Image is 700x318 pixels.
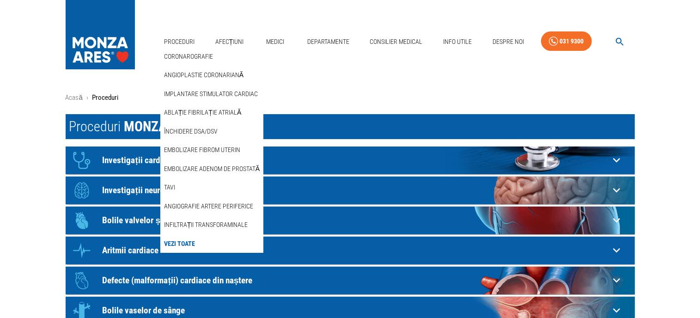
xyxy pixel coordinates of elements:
[103,275,609,285] p: Defecte (malformații) cardiace din naștere
[66,93,83,102] a: Acasă
[162,199,255,214] a: Angiografie artere periferice
[160,32,198,51] a: Proceduri
[261,32,290,51] a: Medici
[160,234,263,253] div: Vezi Toate
[66,207,635,234] div: IconBolile valvelor și ale vaselor inimii
[103,215,609,225] p: Bolile valvelor și ale vaselor inimii
[162,161,262,177] a: Embolizare adenom de prostată
[66,267,635,294] div: IconDefecte (malformații) cardiace din naștere
[66,237,635,264] div: IconAritmii cardiace
[103,306,609,315] p: Bolile vaselor de sânge
[68,147,96,174] div: Icon
[489,32,528,51] a: Despre Noi
[160,122,263,141] div: Închidere DSA/DSV
[160,159,263,178] div: Embolizare adenom de prostată
[68,267,96,294] div: Icon
[162,236,197,251] a: Vezi Toate
[160,47,263,253] nav: secondary mailbox folders
[86,92,88,103] li: ›
[66,177,635,204] div: IconInvestigații neurologie
[66,92,635,103] nav: breadcrumb
[103,185,609,195] p: Investigații neurologie
[160,141,263,159] div: Embolizare fibrom uterin
[162,217,250,232] a: Infiltrații transforaminale
[66,114,635,139] h1: Proceduri
[560,36,584,47] div: 031 9300
[103,245,609,255] p: Aritmii cardiace
[162,105,243,120] a: Ablație fibrilație atrială
[160,47,263,66] div: Coronarografie
[68,177,96,204] div: Icon
[160,103,263,122] div: Ablație fibrilație atrială
[66,147,635,174] div: IconInvestigații cardiologie
[212,32,248,51] a: Afecțiuni
[103,155,609,165] p: Investigații cardiologie
[162,180,177,195] a: TAVI
[68,237,96,264] div: Icon
[160,178,263,197] div: TAVI
[162,124,219,139] a: Închidere DSA/DSV
[92,92,118,103] p: Proceduri
[304,32,353,51] a: Departamente
[160,85,263,104] div: Implantare stimulator cardiac
[160,215,263,234] div: Infiltrații transforaminale
[124,118,201,135] span: MONZA ARES
[439,32,475,51] a: Info Utile
[68,207,96,234] div: Icon
[162,142,242,158] a: Embolizare fibrom uterin
[160,197,263,216] div: Angiografie artere periferice
[366,32,426,51] a: Consilier Medical
[162,86,260,102] a: Implantare stimulator cardiac
[162,49,215,64] a: Coronarografie
[160,66,263,85] div: Angioplastie coronariană
[162,67,245,83] a: Angioplastie coronariană
[541,31,592,51] a: 031 9300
